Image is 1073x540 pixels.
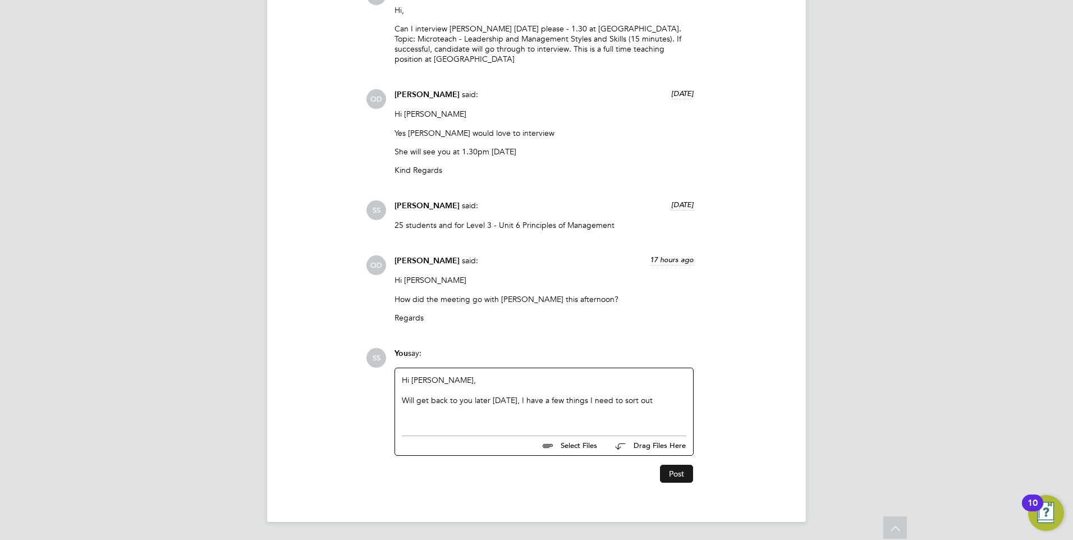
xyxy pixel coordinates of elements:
span: 17 hours ago [650,255,694,264]
span: You [395,349,408,358]
div: say: [395,348,694,368]
p: Hi [PERSON_NAME] [395,109,694,119]
p: 25 students and for Level 3 - Unit 6 Principles of Management [395,220,694,230]
span: said: [462,200,478,210]
span: SS [366,200,386,220]
div: Will get back to you later [DATE], I have a few things I need to sort out [402,395,686,405]
button: Drag Files Here [606,434,686,458]
button: Post [660,465,693,483]
span: said: [462,89,478,99]
div: Hi [PERSON_NAME], [402,375,686,423]
span: [DATE] [671,200,694,209]
p: Yes [PERSON_NAME] would love to interview [395,128,694,138]
p: How did the meeting go with [PERSON_NAME] this afternoon? [395,294,694,304]
p: Hi [PERSON_NAME] [395,275,694,285]
p: Kind Regards [395,165,694,175]
button: Open Resource Center, 10 new notifications [1028,495,1064,531]
span: [PERSON_NAME] [395,201,460,210]
p: Regards [395,313,694,323]
p: Can I interview [PERSON_NAME] [DATE] please - 1.30 at [GEOGRAPHIC_DATA]. Topic: Microteach - Lead... [395,24,694,65]
span: OD [366,89,386,109]
span: [PERSON_NAME] [395,90,460,99]
span: [DATE] [671,89,694,98]
span: OD [366,255,386,275]
span: [PERSON_NAME] [395,256,460,266]
span: SS [366,348,386,368]
span: said: [462,255,478,266]
div: 10 [1028,503,1038,518]
p: She will see you at 1.30pm [DATE] [395,147,694,157]
p: Hi, [395,5,694,15]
